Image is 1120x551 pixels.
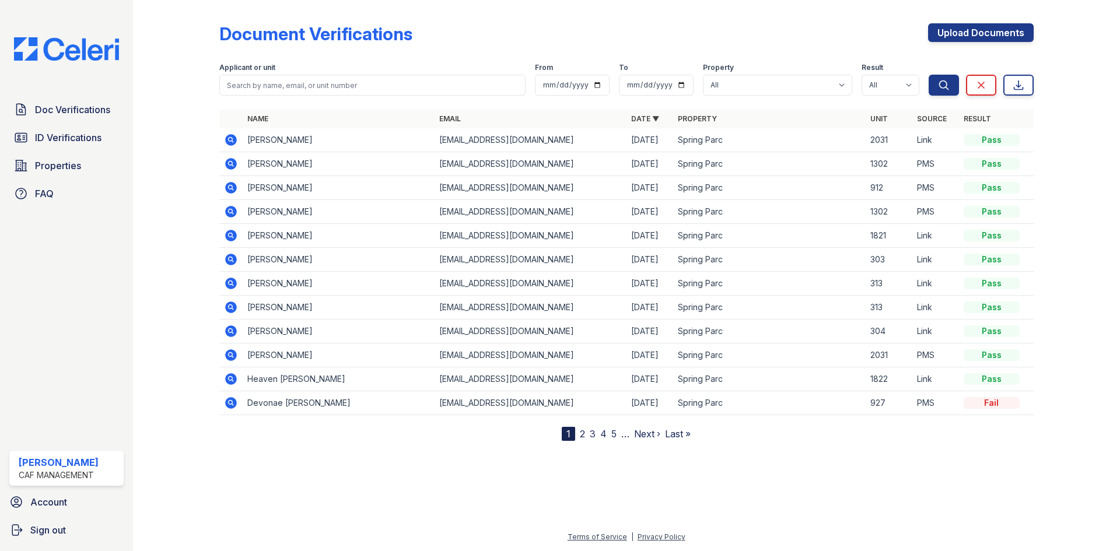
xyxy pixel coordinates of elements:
td: [DATE] [626,391,673,415]
td: PMS [912,200,959,224]
td: Link [912,128,959,152]
a: Doc Verifications [9,98,124,121]
td: Spring Parc [673,272,865,296]
span: … [621,427,629,441]
td: [PERSON_NAME] [243,272,435,296]
td: [PERSON_NAME] [243,152,435,176]
td: [PERSON_NAME] [243,248,435,272]
a: Property [678,114,717,123]
a: 3 [590,428,596,440]
td: [PERSON_NAME] [243,200,435,224]
div: Pass [964,230,1020,241]
td: [DATE] [626,272,673,296]
td: 303 [866,248,912,272]
td: Spring Parc [673,224,865,248]
td: Spring Parc [673,296,865,320]
label: To [619,63,628,72]
span: FAQ [35,187,54,201]
div: | [631,532,633,541]
td: [DATE] [626,152,673,176]
a: Properties [9,154,124,177]
div: Pass [964,349,1020,361]
td: Heaven [PERSON_NAME] [243,367,435,391]
td: [DATE] [626,176,673,200]
td: Spring Parc [673,343,865,367]
a: Result [964,114,991,123]
td: 313 [866,272,912,296]
td: [EMAIL_ADDRESS][DOMAIN_NAME] [435,272,626,296]
td: [PERSON_NAME] [243,296,435,320]
td: 2031 [866,343,912,367]
span: Sign out [30,523,66,537]
a: Unit [870,114,888,123]
div: Pass [964,134,1020,146]
td: Spring Parc [673,248,865,272]
td: 1822 [866,367,912,391]
td: 912 [866,176,912,200]
span: Account [30,495,67,509]
a: Source [917,114,947,123]
td: Link [912,224,959,248]
td: [EMAIL_ADDRESS][DOMAIN_NAME] [435,343,626,367]
td: Spring Parc [673,391,865,415]
div: Document Verifications [219,23,412,44]
a: Name [247,114,268,123]
td: [PERSON_NAME] [243,320,435,343]
td: 1302 [866,152,912,176]
td: Spring Parc [673,176,865,200]
a: ID Verifications [9,126,124,149]
label: Result [862,63,883,72]
td: 1821 [866,224,912,248]
a: Terms of Service [568,532,627,541]
a: Sign out [5,518,128,542]
td: [EMAIL_ADDRESS][DOMAIN_NAME] [435,367,626,391]
input: Search by name, email, or unit number [219,75,526,96]
td: 927 [866,391,912,415]
td: [DATE] [626,200,673,224]
td: [DATE] [626,320,673,343]
td: [EMAIL_ADDRESS][DOMAIN_NAME] [435,152,626,176]
td: [DATE] [626,343,673,367]
span: Properties [35,159,81,173]
td: [EMAIL_ADDRESS][DOMAIN_NAME] [435,248,626,272]
td: Link [912,248,959,272]
div: Pass [964,325,1020,337]
a: Privacy Policy [638,532,685,541]
td: 1302 [866,200,912,224]
td: [DATE] [626,248,673,272]
div: Pass [964,206,1020,217]
td: Spring Parc [673,152,865,176]
td: Spring Parc [673,320,865,343]
div: 1 [562,427,575,441]
a: 4 [600,428,607,440]
div: Pass [964,278,1020,289]
td: 2031 [866,128,912,152]
td: [PERSON_NAME] [243,343,435,367]
td: [EMAIL_ADDRESS][DOMAIN_NAME] [435,200,626,224]
td: [PERSON_NAME] [243,224,435,248]
td: PMS [912,176,959,200]
td: [EMAIL_ADDRESS][DOMAIN_NAME] [435,176,626,200]
td: 304 [866,320,912,343]
div: Pass [964,254,1020,265]
a: FAQ [9,182,124,205]
td: Spring Parc [673,200,865,224]
div: CAF Management [19,469,99,481]
div: Pass [964,158,1020,170]
a: 2 [580,428,585,440]
a: 5 [611,428,617,440]
td: [EMAIL_ADDRESS][DOMAIN_NAME] [435,320,626,343]
label: From [535,63,553,72]
td: Devonae [PERSON_NAME] [243,391,435,415]
div: Pass [964,301,1020,313]
img: CE_Logo_Blue-a8612792a0a2168367f1c8372b55b34899dd931a85d93a1a3d3e32e68fde9ad4.png [5,37,128,61]
label: Applicant or unit [219,63,275,72]
td: [DATE] [626,296,673,320]
td: [DATE] [626,224,673,248]
td: [EMAIL_ADDRESS][DOMAIN_NAME] [435,224,626,248]
td: [EMAIL_ADDRESS][DOMAIN_NAME] [435,296,626,320]
a: Upload Documents [928,23,1034,42]
td: [PERSON_NAME] [243,176,435,200]
div: Fail [964,397,1020,409]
